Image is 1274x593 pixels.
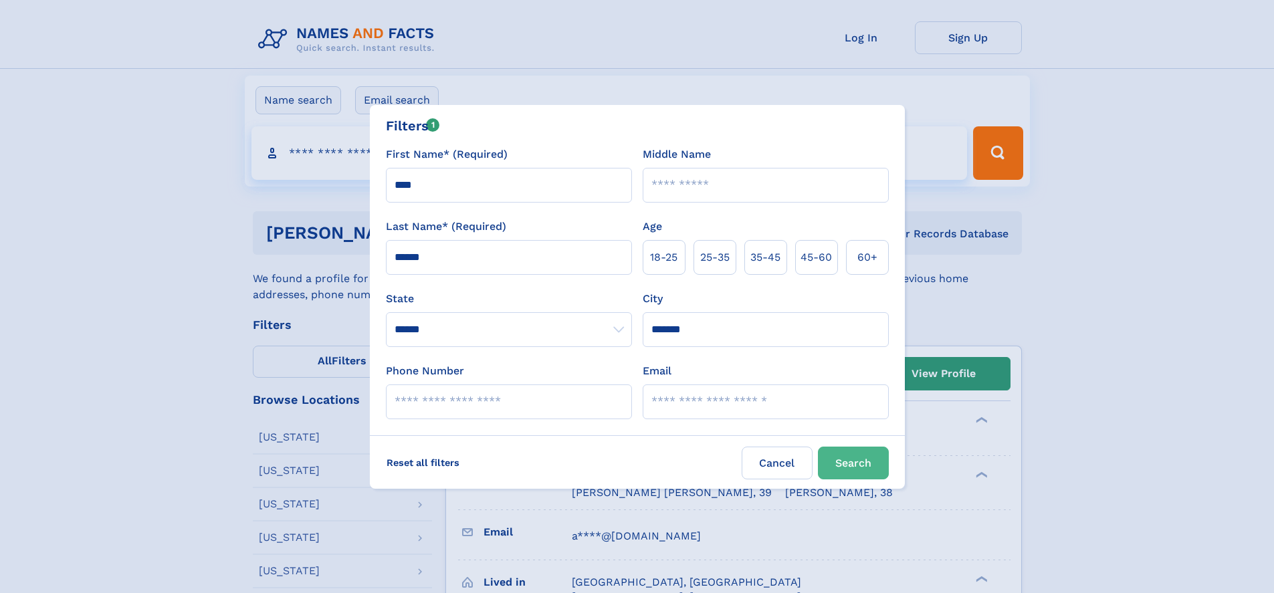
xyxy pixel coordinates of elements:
label: Reset all filters [378,447,468,479]
span: 25‑35 [700,249,730,265]
label: Middle Name [643,146,711,162]
label: Phone Number [386,363,464,379]
button: Search [818,447,889,479]
label: First Name* (Required) [386,146,508,162]
span: 35‑45 [750,249,780,265]
label: Email [643,363,671,379]
label: City [643,291,663,307]
label: Cancel [742,447,813,479]
div: Filters [386,116,440,136]
span: 18‑25 [650,249,677,265]
span: 60+ [857,249,877,265]
label: Age [643,219,662,235]
span: 45‑60 [801,249,832,265]
label: Last Name* (Required) [386,219,506,235]
label: State [386,291,632,307]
